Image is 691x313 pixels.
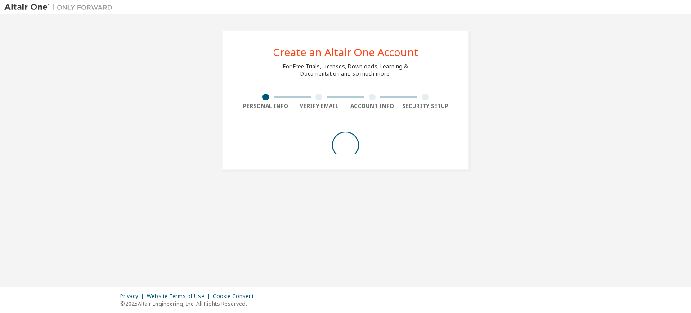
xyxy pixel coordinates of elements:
[120,300,259,308] p: © 2025 Altair Engineering, Inc. All Rights Reserved.
[120,293,147,300] div: Privacy
[345,103,399,110] div: Account Info
[273,47,418,58] div: Create an Altair One Account
[283,63,408,77] div: For Free Trials, Licenses, Downloads, Learning & Documentation and so much more.
[4,3,117,12] img: Altair One
[399,103,453,110] div: Security Setup
[213,293,259,300] div: Cookie Consent
[292,103,346,110] div: Verify Email
[239,103,292,110] div: Personal Info
[147,293,213,300] div: Website Terms of Use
